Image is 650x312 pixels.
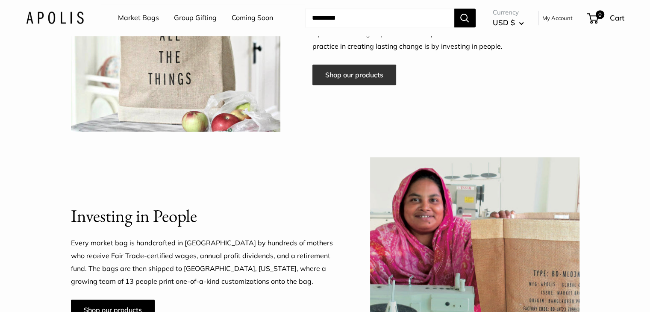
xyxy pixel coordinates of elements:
a: My Account [542,13,573,23]
img: Apolis [26,12,84,24]
input: Search... [305,9,454,27]
a: 0 Cart [588,11,624,25]
p: Every market bag is handcrafted in [GEOGRAPHIC_DATA] by hundreds of mothers who receive Fair Trad... [71,237,338,288]
button: USD $ [493,16,524,29]
span: USD $ [493,18,515,27]
a: Shop our products [312,65,396,85]
span: Currency [493,6,524,18]
a: Coming Soon [232,12,273,24]
span: 0 [595,10,604,19]
a: Group Gifting [174,12,217,24]
a: Market Bags [118,12,159,24]
h2: Investing in People [71,203,338,229]
button: Search [454,9,476,27]
span: Cart [610,13,624,22]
